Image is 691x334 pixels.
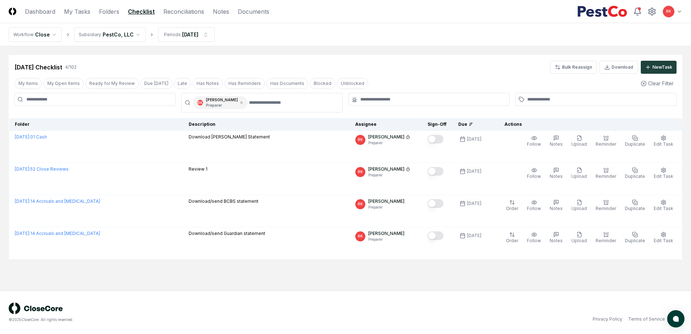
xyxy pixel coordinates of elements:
button: atlas-launcher [667,310,684,327]
p: [PERSON_NAME] [368,198,404,205]
button: Mark complete [428,199,443,208]
span: [DATE] : [15,134,30,140]
p: Preparer [368,140,410,146]
nav: breadcrumb [9,27,215,42]
p: Preparer [368,205,404,210]
p: [PERSON_NAME] [368,166,404,172]
button: Unblocked [337,78,368,89]
button: Due Today [140,78,172,89]
span: Reminder [596,141,616,147]
a: Notes [213,7,229,16]
span: Follow [527,141,541,147]
span: Edit Task [654,174,673,179]
th: Folder [9,118,183,131]
button: Has Notes [193,78,223,89]
button: Bulk Reassign [550,61,597,74]
button: Duplicate [623,230,647,245]
span: RK [358,169,363,175]
a: [DATE]:14 Accruals and [MEDICAL_DATA] [15,198,100,204]
div: Workflow [13,31,34,38]
button: Ready for My Review [85,78,139,89]
a: Reconciliations [163,7,204,16]
a: Documents [238,7,269,16]
p: [PERSON_NAME] [368,230,404,237]
div: [DATE] [467,168,481,175]
button: Duplicate [623,198,647,213]
img: Logo [9,8,16,15]
button: Blocked [310,78,335,89]
span: [DATE] : [15,231,30,236]
div: Actions [499,121,677,128]
button: Mark complete [428,231,443,240]
span: [DATE] : [15,166,30,172]
a: Folders [99,7,119,16]
button: Duplicate [623,134,647,149]
button: Periods[DATE] [158,27,215,42]
button: Order [505,198,520,213]
span: Edit Task [654,141,673,147]
span: Upload [571,238,587,243]
div: Periods [164,31,181,38]
p: Download [PERSON_NAME] Statement [189,134,270,140]
p: Preparer [206,103,238,108]
span: RK [198,100,203,106]
a: [DATE]:01 Cash [15,134,47,140]
button: Edit Task [652,166,675,181]
div: [DATE] [467,232,481,239]
th: Sign-Off [422,118,452,131]
span: Reminder [596,238,616,243]
span: Notes [550,141,563,147]
a: Terms of Service [628,316,665,322]
button: Order [505,230,520,245]
span: Duplicate [625,141,645,147]
a: Privacy Policy [593,316,622,322]
span: Edit Task [654,206,673,211]
span: Reminder [596,174,616,179]
button: Notes [548,198,564,213]
a: Dashboard [25,7,55,16]
button: Duplicate [623,166,647,181]
span: Upload [571,174,587,179]
span: Notes [550,174,563,179]
p: Review 1 [189,166,207,172]
button: Download [600,61,638,74]
button: Late [174,78,191,89]
button: My Items [14,78,42,89]
button: Reminder [594,230,618,245]
span: Reminder [596,206,616,211]
p: Download/send Guardian statement [189,230,265,237]
button: Reminder [594,166,618,181]
div: Due [458,121,487,128]
div: [DATE] [467,200,481,207]
span: RK [358,201,363,207]
span: Order [506,238,518,243]
button: Mark complete [428,135,443,144]
span: Notes [550,238,563,243]
span: RK [666,9,671,14]
span: Duplicate [625,238,645,243]
div: New Task [652,64,672,70]
span: RK [358,137,363,142]
img: logo [9,303,63,314]
button: Edit Task [652,230,675,245]
button: My Open Items [43,78,84,89]
button: Follow [525,198,542,213]
p: [PERSON_NAME] [368,134,404,140]
div: [DATE] [182,31,198,38]
div: [DATE] [467,136,481,142]
a: Checklist [128,7,155,16]
div: [PERSON_NAME] [206,97,238,108]
button: Edit Task [652,198,675,213]
span: Follow [527,174,541,179]
button: Reminder [594,198,618,213]
p: Preparer [368,172,410,178]
p: Download/send BCBS statement [189,198,258,205]
span: Notes [550,206,563,211]
div: [DATE] Checklist [14,63,62,72]
button: Edit Task [652,134,675,149]
button: RK [662,5,675,18]
span: [DATE] : [15,198,30,204]
button: Has Documents [266,78,308,89]
button: Follow [525,166,542,181]
span: RK [358,234,363,239]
